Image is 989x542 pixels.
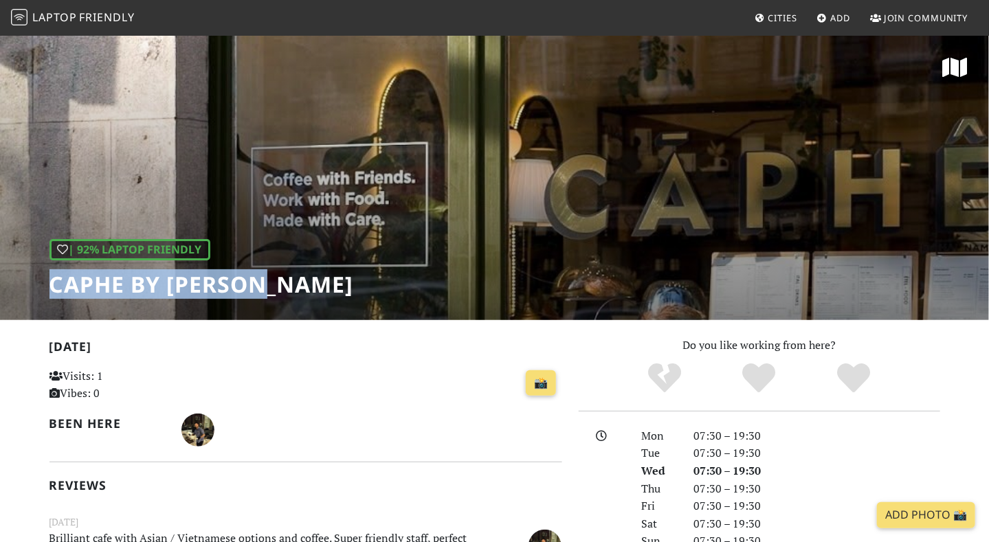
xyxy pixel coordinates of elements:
div: | 92% Laptop Friendly [49,239,210,261]
div: No [617,361,712,396]
div: 07:30 – 19:30 [686,427,948,445]
span: Add [831,12,851,24]
div: 07:30 – 19:30 [686,497,948,515]
span: Join Community [884,12,968,24]
div: Fri [633,497,685,515]
div: 07:30 – 19:30 [686,480,948,498]
span: Laptop [32,10,77,25]
small: [DATE] [41,515,570,530]
p: Visits: 1 Vibes: 0 [49,368,210,403]
img: 2376-nigel.jpg [181,414,214,447]
div: Yes [712,361,807,396]
div: 07:30 – 19:30 [686,515,948,533]
div: Mon [633,427,685,445]
div: Sat [633,515,685,533]
div: Thu [633,480,685,498]
h2: Been here [49,416,166,431]
p: Do you like working from here? [579,337,940,354]
span: Friendly [79,10,134,25]
a: Cities [749,5,803,30]
a: Join Community [865,5,974,30]
a: Add [812,5,856,30]
img: LaptopFriendly [11,9,27,25]
a: LaptopFriendly LaptopFriendly [11,6,135,30]
div: Wed [633,462,685,480]
span: Nigel Earnshaw [181,421,214,436]
h1: Caphe by [PERSON_NAME] [49,271,354,297]
h2: [DATE] [49,339,562,359]
div: 07:30 – 19:30 [686,444,948,462]
h2: Reviews [49,478,562,493]
div: 07:30 – 19:30 [686,462,948,480]
div: Tue [633,444,685,462]
span: Cities [768,12,797,24]
div: Definitely! [806,361,901,396]
a: 📸 [526,370,556,396]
